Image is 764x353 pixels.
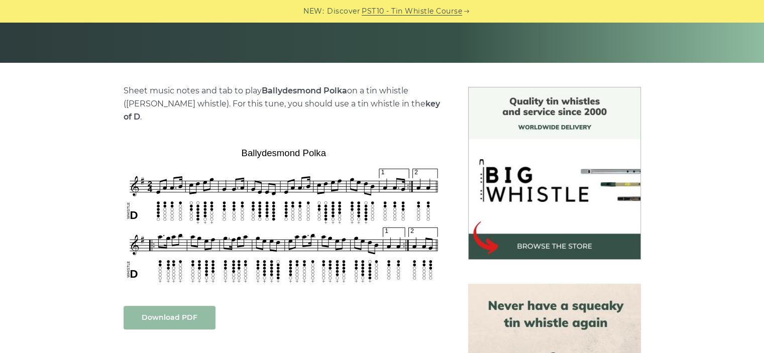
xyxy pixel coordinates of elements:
img: BigWhistle Tin Whistle Store [468,87,641,260]
strong: Ballydesmond Polka [262,86,347,95]
strong: key of D [124,99,440,122]
a: PST10 - Tin Whistle Course [362,6,462,17]
p: Sheet music notes and tab to play on a tin whistle ([PERSON_NAME] whistle). For this tune, you sh... [124,84,444,124]
span: NEW: [303,6,324,17]
a: Download PDF [124,306,215,329]
img: Ballydesmond Polka Tin Whistle Tabs & Sheet Music [124,144,444,285]
span: Discover [327,6,360,17]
